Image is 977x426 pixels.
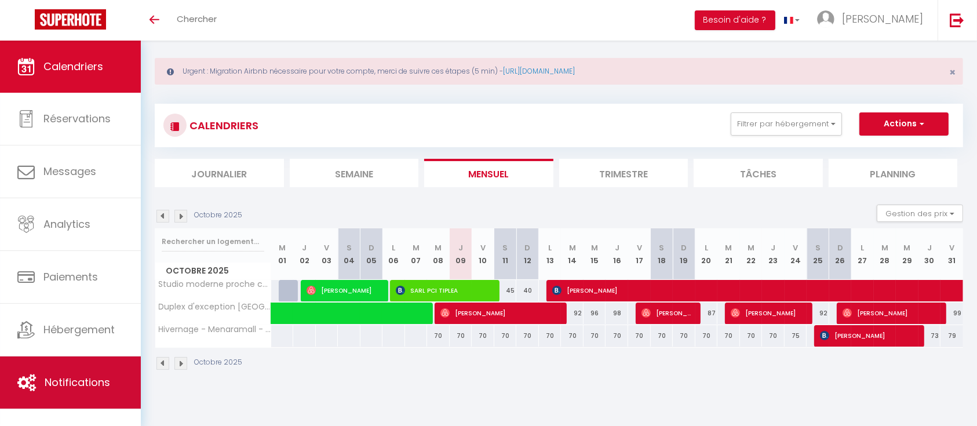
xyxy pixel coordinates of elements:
[771,242,775,253] abbr: J
[918,228,941,280] th: 30
[194,357,242,368] p: Octobre 2025
[859,112,949,136] button: Actions
[584,228,606,280] th: 15
[155,58,963,85] div: Urgent : Migration Airbnb nécessaire pour votre compte, merci de suivre ces étapes (5 min) -
[360,228,383,280] th: 05
[559,159,688,187] li: Trimestre
[157,280,273,289] span: Studio moderne proche centre [GEOGRAPHIC_DATA]
[606,303,628,324] div: 98
[793,242,798,253] abbr: V
[177,13,217,25] span: Chercher
[815,242,821,253] abbr: S
[525,242,531,253] abbr: D
[424,159,553,187] li: Mensuel
[157,303,273,311] span: Duplex d'exception [GEOGRAPHIC_DATA] - [GEOGRAPHIC_DATA]
[316,228,338,280] th: 03
[695,325,718,347] div: 70
[881,242,888,253] abbr: M
[628,228,651,280] th: 17
[392,242,395,253] abbr: L
[472,228,494,280] th: 10
[35,9,106,30] img: Super Booking
[705,242,708,253] abbr: L
[851,228,874,280] th: 27
[673,325,695,347] div: 70
[740,228,763,280] th: 22
[641,302,694,324] span: [PERSON_NAME]
[480,242,486,253] abbr: V
[817,10,834,28] img: ...
[837,242,843,253] abbr: D
[904,242,911,253] abbr: M
[673,228,695,280] th: 19
[695,303,718,324] div: 87
[785,228,807,280] th: 24
[271,228,294,280] th: 01
[369,242,374,253] abbr: D
[561,325,584,347] div: 70
[949,242,954,253] abbr: V
[290,159,419,187] li: Semaine
[950,13,964,27] img: logout
[695,10,775,30] button: Besoin d'aide ?
[717,325,740,347] div: 70
[155,159,284,187] li: Journalier
[450,325,472,347] div: 70
[458,242,463,253] abbr: J
[694,159,823,187] li: Tâches
[918,325,941,347] div: 73
[695,228,718,280] th: 20
[940,325,963,347] div: 79
[516,228,539,280] th: 12
[569,242,576,253] abbr: M
[539,325,562,347] div: 70
[194,210,242,221] p: Octobre 2025
[427,228,450,280] th: 08
[843,302,940,324] span: [PERSON_NAME]
[940,228,963,280] th: 31
[651,228,673,280] th: 18
[820,325,918,347] span: [PERSON_NAME]
[591,242,598,253] abbr: M
[731,302,806,324] span: [PERSON_NAME]
[427,325,450,347] div: 70
[548,242,552,253] abbr: L
[896,228,918,280] th: 29
[396,279,494,301] span: SARL PCI TIPLEA
[516,280,539,301] div: 40
[659,242,664,253] abbr: S
[162,231,264,252] input: Rechercher un logement...
[324,242,329,253] abbr: V
[302,242,307,253] abbr: J
[494,325,517,347] div: 70
[651,325,673,347] div: 70
[584,303,606,324] div: 96
[762,325,785,347] div: 70
[606,228,628,280] th: 16
[187,112,258,139] h3: CALENDRIERS
[43,270,98,284] span: Paiements
[615,242,619,253] abbr: J
[45,375,110,389] span: Notifications
[293,228,316,280] th: 02
[561,303,584,324] div: 92
[949,65,956,79] span: ×
[440,302,561,324] span: [PERSON_NAME]
[740,325,763,347] div: 70
[748,242,754,253] abbr: M
[628,325,651,347] div: 70
[842,12,923,26] span: [PERSON_NAME]
[584,325,606,347] div: 70
[940,303,963,324] div: 99
[725,242,732,253] abbr: M
[43,111,111,126] span: Réservations
[637,242,642,253] abbr: V
[877,205,963,222] button: Gestion des prix
[731,112,842,136] button: Filtrer par hébergement
[949,67,956,78] button: Close
[503,66,575,76] a: [URL][DOMAIN_NAME]
[472,325,494,347] div: 70
[927,242,932,253] abbr: J
[874,228,896,280] th: 28
[43,59,103,74] span: Calendriers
